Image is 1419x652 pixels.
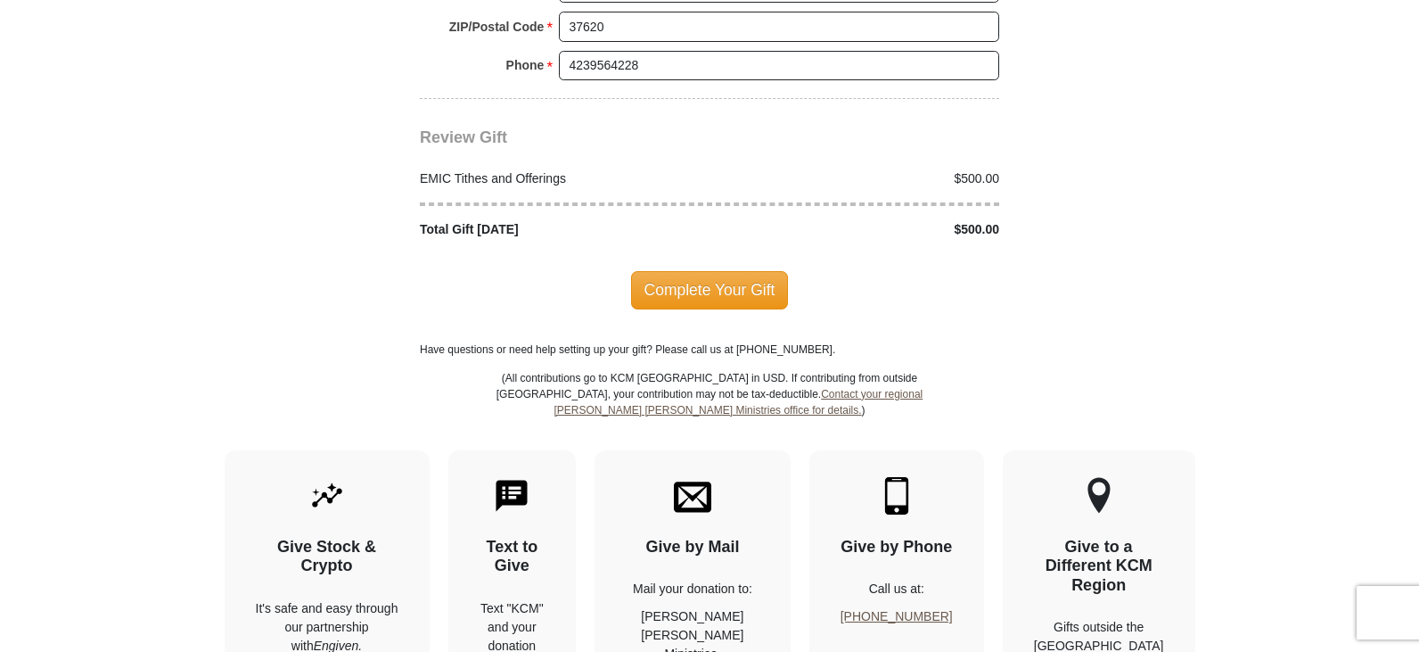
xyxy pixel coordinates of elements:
div: EMIC Tithes and Offerings [411,169,710,188]
img: text-to-give.svg [493,477,530,515]
h4: Give to a Different KCM Region [1034,538,1164,596]
p: Have questions or need help setting up your gift? Please call us at [PHONE_NUMBER]. [420,342,999,358]
p: Call us at: [841,580,953,598]
img: give-by-stock.svg [308,477,346,515]
h4: Text to Give [480,538,545,576]
h4: Give by Phone [841,538,953,557]
a: Contact your regional [PERSON_NAME] [PERSON_NAME] Ministries office for details. [554,388,923,417]
img: other-region [1087,477,1111,515]
p: (All contributions go to KCM [GEOGRAPHIC_DATA] in USD. If contributing from outside [GEOGRAPHIC_D... [496,370,923,450]
strong: Phone [506,53,545,78]
img: mobile.svg [878,477,915,515]
h4: Give Stock & Crypto [256,538,398,576]
strong: ZIP/Postal Code [449,14,545,39]
img: envelope.svg [674,477,711,515]
a: [PHONE_NUMBER] [841,609,953,623]
p: Mail your donation to: [626,580,759,598]
h4: Give by Mail [626,538,759,557]
div: $500.00 [709,169,1009,188]
div: $500.00 [709,220,1009,239]
span: Complete Your Gift [631,271,789,309]
div: Total Gift [DATE] [411,220,710,239]
span: Review Gift [420,128,507,146]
